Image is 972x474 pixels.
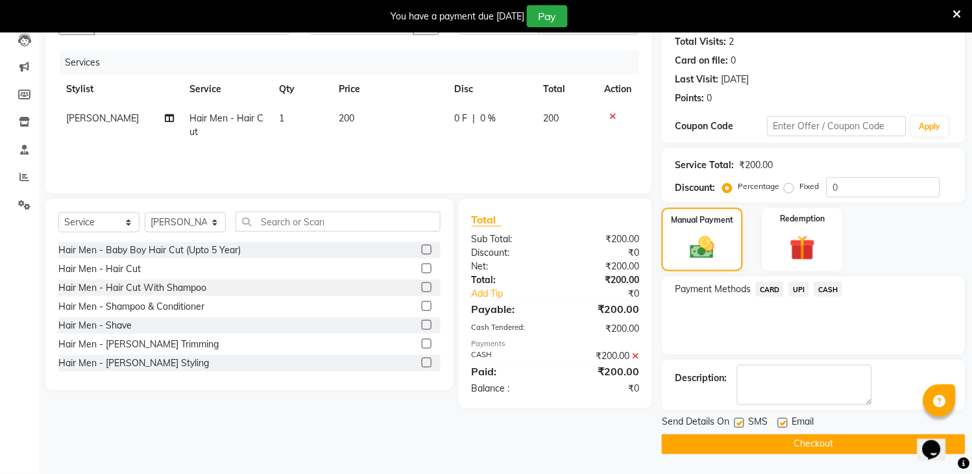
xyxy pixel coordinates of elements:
[768,116,906,136] input: Enter Offer / Coupon Code
[332,75,447,104] th: Price
[917,422,959,461] iframe: chat widget
[555,349,649,363] div: ₹200.00
[675,92,704,105] div: Points:
[236,212,441,232] input: Search or Scan
[58,356,209,370] div: Hair Men - [PERSON_NAME] Styling
[473,112,476,125] span: |
[189,112,263,138] span: Hair Men - Hair Cut
[675,119,768,133] div: Coupon Code
[792,416,814,432] span: Email
[462,273,555,287] div: Total:
[675,158,734,172] div: Service Total:
[58,281,206,295] div: Hair Men - Hair Cut With Shampoo
[729,35,734,49] div: 2
[782,232,823,264] img: _gift.svg
[789,282,809,297] span: UPI
[739,158,773,172] div: ₹200.00
[675,54,728,68] div: Card on file:
[280,112,285,124] span: 1
[462,301,555,317] div: Payable:
[912,117,949,136] button: Apply
[462,364,555,379] div: Paid:
[555,273,649,287] div: ₹200.00
[462,349,555,363] div: CASH
[748,416,768,432] span: SMS
[58,300,204,314] div: Hair Men - Shampoo & Conditioner
[462,382,555,395] div: Balance :
[58,243,241,257] div: Hair Men - Baby Boy Hair Cut (Upto 5 Year)
[555,322,649,336] div: ₹200.00
[391,10,524,23] div: You have a payment due [DATE]
[814,282,842,297] span: CASH
[683,234,722,262] img: _cash.svg
[555,260,649,273] div: ₹200.00
[472,213,502,227] span: Total
[731,54,736,68] div: 0
[339,112,355,124] span: 200
[66,112,139,124] span: [PERSON_NAME]
[571,287,649,301] div: ₹0
[555,246,649,260] div: ₹0
[462,260,555,273] div: Net:
[555,364,649,379] div: ₹200.00
[462,246,555,260] div: Discount:
[544,112,559,124] span: 200
[675,181,715,195] div: Discount:
[799,181,819,192] label: Fixed
[555,382,649,395] div: ₹0
[462,322,555,336] div: Cash Tendered:
[675,371,727,385] div: Description:
[481,112,496,125] span: 0 %
[707,92,712,105] div: 0
[662,416,729,432] span: Send Details On
[675,282,751,296] span: Payment Methods
[662,434,966,455] button: Checkout
[472,338,640,349] div: Payments
[780,213,825,225] label: Redemption
[555,232,649,246] div: ₹200.00
[756,282,784,297] span: CARD
[447,75,536,104] th: Disc
[60,51,649,75] div: Services
[672,214,734,226] label: Manual Payment
[58,338,219,351] div: Hair Men - [PERSON_NAME] Trimming
[536,75,597,104] th: Total
[58,262,141,276] div: Hair Men - Hair Cut
[455,112,468,125] span: 0 F
[58,75,182,104] th: Stylist
[738,181,779,192] label: Percentage
[675,73,718,86] div: Last Visit:
[272,75,332,104] th: Qty
[675,35,726,49] div: Total Visits:
[721,73,749,86] div: [DATE]
[596,75,639,104] th: Action
[58,319,132,332] div: Hair Men - Shave
[555,301,649,317] div: ₹200.00
[462,287,571,301] a: Add Tip
[462,232,555,246] div: Sub Total:
[182,75,271,104] th: Service
[527,5,568,27] button: Pay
